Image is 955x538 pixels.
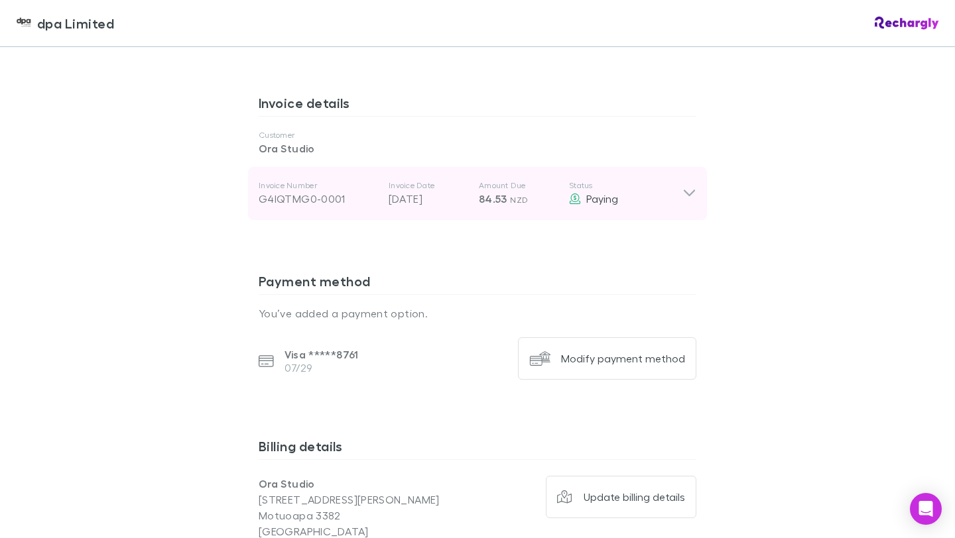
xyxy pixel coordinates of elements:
img: dpa Limited's Logo [16,15,32,31]
img: Rechargly Logo [875,17,939,30]
div: Open Intercom Messenger [910,493,942,525]
p: You’ve added a payment option. [259,305,696,321]
div: Update billing details [584,490,685,504]
p: Customer [259,130,696,140]
span: NZD [510,195,528,205]
p: Invoice Number [259,180,378,191]
p: Invoice Date [389,180,468,191]
p: [STREET_ADDRESS][PERSON_NAME] [259,492,477,508]
span: dpa Limited [37,13,114,33]
button: Update billing details [546,476,697,518]
div: Modify payment method [561,352,685,365]
span: 84.53 [479,192,507,205]
button: Modify payment method [518,337,696,380]
p: [DATE] [389,191,468,207]
img: Modify payment method's Logo [529,348,550,369]
h3: Payment method [259,273,696,294]
div: G4IQTMG0-0001 [259,191,378,207]
h3: Billing details [259,438,696,459]
p: Ora Studio [259,140,696,156]
p: Motuoapa 3382 [259,508,477,523]
div: Invoice NumberG4IQTMG0-0001Invoice Date[DATE]Amount Due84.53 NZDStatusPaying [248,167,707,220]
p: Status [569,180,682,191]
h3: Invoice details [259,95,696,116]
p: 07/29 [285,361,359,374]
span: Paying [586,192,618,205]
p: Ora Studio [259,476,477,492]
p: Amount Due [479,180,558,191]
